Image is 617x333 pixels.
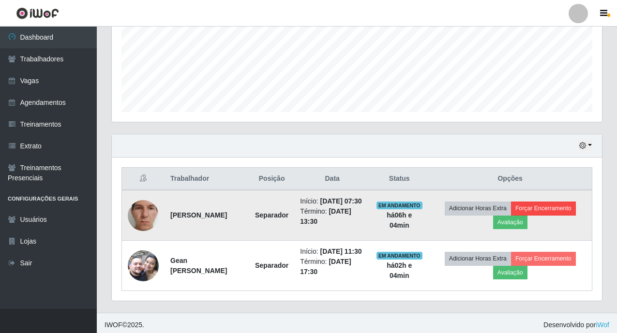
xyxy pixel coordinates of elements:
[16,7,59,19] img: CoreUI Logo
[376,252,422,260] span: EM ANDAMENTO
[300,196,364,206] li: Início:
[320,197,362,205] time: [DATE] 07:30
[445,252,511,265] button: Adicionar Horas Extra
[105,320,144,330] span: © 2025 .
[249,168,294,190] th: Posição
[300,257,364,277] li: Término:
[170,211,227,219] strong: [PERSON_NAME]
[320,247,362,255] time: [DATE] 11:30
[255,211,288,219] strong: Separador
[543,320,609,330] span: Desenvolvido por
[255,261,288,269] strong: Separador
[170,257,227,275] strong: Gean [PERSON_NAME]
[387,261,412,279] strong: há 02 h e 04 min
[493,216,527,229] button: Avaliação
[511,252,576,265] button: Forçar Encerramento
[300,206,364,227] li: Término:
[294,168,370,190] th: Data
[511,202,576,215] button: Forçar Encerramento
[105,321,122,329] span: IWOF
[370,168,428,190] th: Status
[300,246,364,257] li: Início:
[596,321,609,329] a: iWof
[428,168,592,190] th: Opções
[376,202,422,209] span: EM ANDAMENTO
[165,168,249,190] th: Trabalhador
[387,211,412,229] strong: há 06 h e 04 min
[493,266,527,279] button: Avaliação
[128,238,159,293] img: 1652876774989.jpeg
[445,202,511,215] button: Adicionar Horas Extra
[128,181,159,249] img: 1741739537666.jpeg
